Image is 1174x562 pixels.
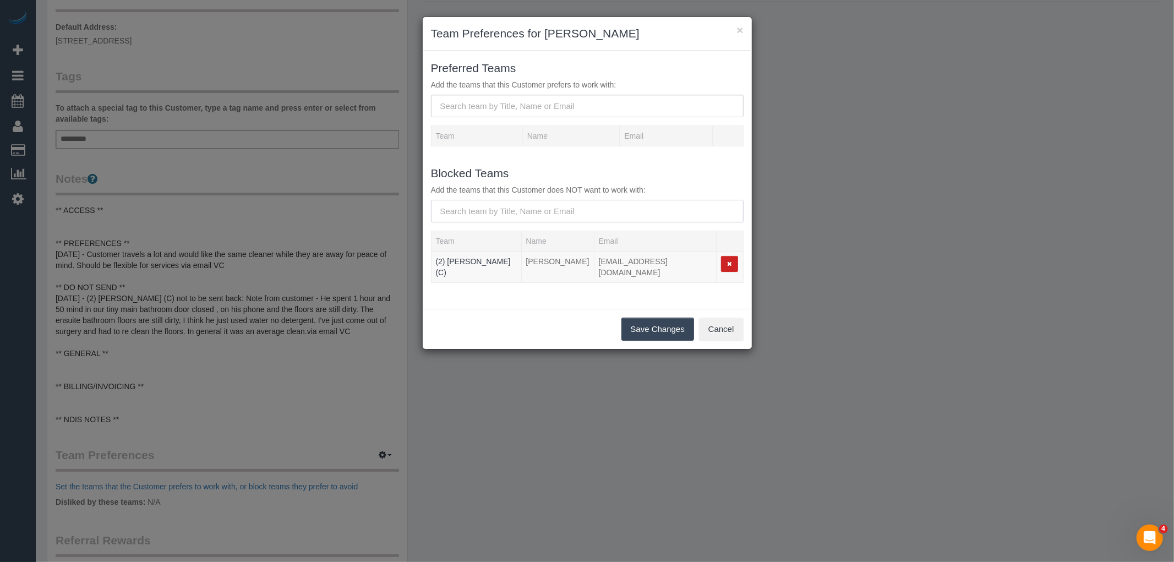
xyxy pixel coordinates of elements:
[431,231,521,252] th: Team
[594,252,717,283] td: Email
[431,252,521,283] td: Team
[522,126,620,146] th: Name
[431,126,522,146] th: Team
[431,184,744,195] p: Add the teams that this Customer does NOT want to work with:
[431,167,744,179] h3: Blocked Teams
[423,17,752,349] sui-modal: Team Preferences for Lia Georgiades
[621,318,694,341] button: Save Changes
[431,200,744,222] input: Search team by Title, Name or Email
[594,231,717,252] th: Email
[431,25,744,42] h3: Team Preferences for [PERSON_NAME]
[431,62,744,74] h3: Preferred Teams
[431,79,744,90] p: Add the teams that this Customer prefers to work with:
[620,126,713,146] th: Email
[521,252,594,283] td: Name
[436,257,511,277] a: (2) [PERSON_NAME] (C)
[699,318,744,341] button: Cancel
[1137,525,1163,551] iframe: Intercom live chat
[521,231,594,252] th: Name
[1159,525,1168,533] span: 4
[736,24,743,36] button: ×
[431,95,744,117] input: Search team by Title, Name or Email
